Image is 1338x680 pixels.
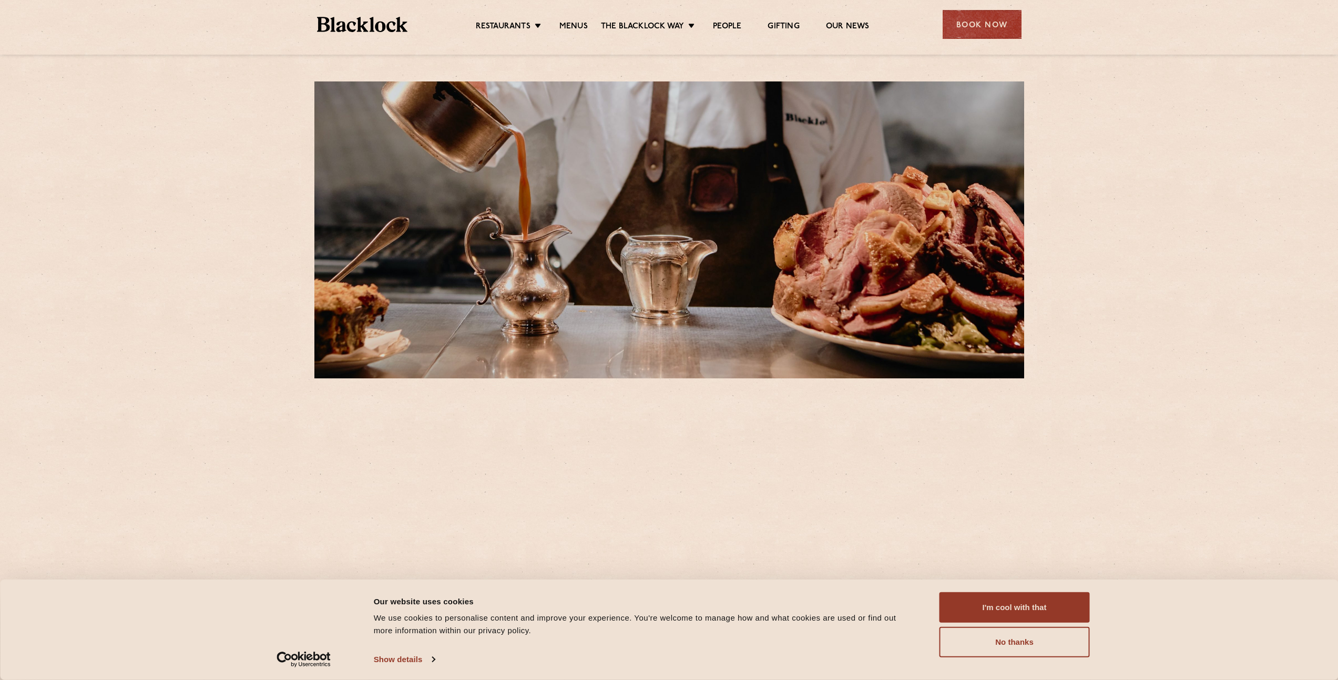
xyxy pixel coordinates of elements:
[374,595,916,607] div: Our website uses cookies
[713,22,741,33] a: People
[939,627,1090,657] button: No thanks
[559,22,588,33] a: Menus
[939,592,1090,623] button: I'm cool with that
[601,22,684,33] a: The Blacklock Way
[317,17,408,32] img: BL_Textured_Logo-footer-cropped.svg
[374,652,435,667] a: Show details
[476,22,530,33] a: Restaurants
[943,10,1022,39] div: Book Now
[374,612,916,637] div: We use cookies to personalise content and improve your experience. You're welcome to manage how a...
[826,22,870,33] a: Our News
[768,22,799,33] a: Gifting
[258,652,350,667] a: Usercentrics Cookiebot - opens in a new window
